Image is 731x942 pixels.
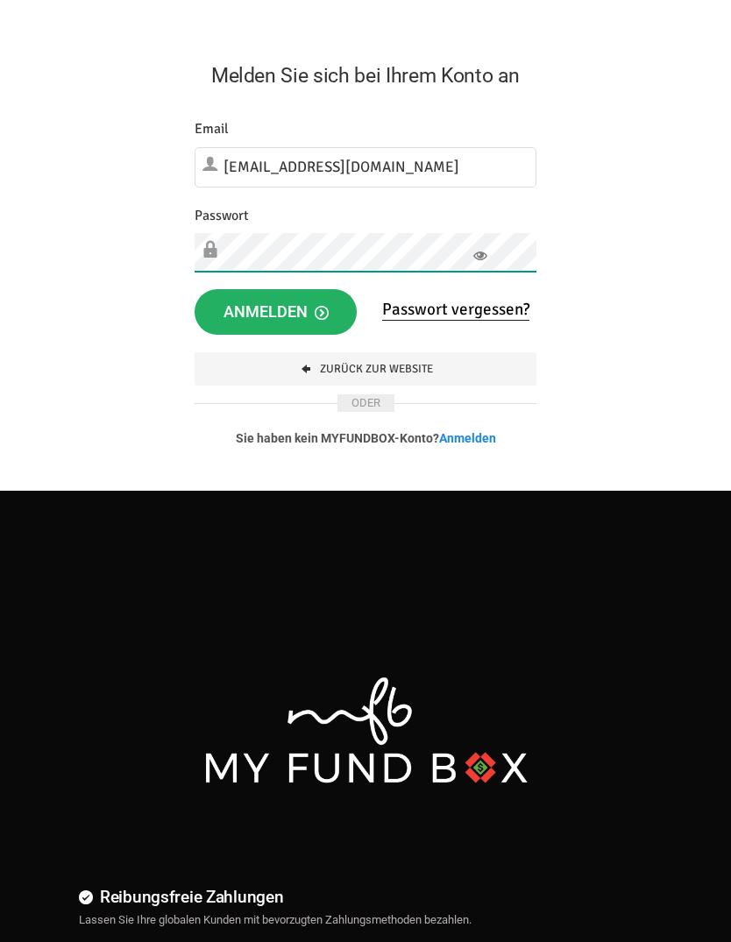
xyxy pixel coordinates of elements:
p: Sie haben kein MYFUNDBOX-Konto? [195,429,536,447]
a: Zurück zur Website [195,352,536,386]
a: Anmelden [439,431,496,445]
img: mfbwhite.png [201,673,529,787]
h2: Melden Sie sich bei Ihrem Konto an [195,60,536,91]
a: Passwort vergessen? [382,299,529,321]
input: Email [195,147,536,188]
label: Email [195,118,229,140]
span: Lassen Sie Ihre globalen Kunden mit bevorzugten Zahlungsmethoden bezahlen. [79,913,472,926]
label: Passwort [195,205,249,227]
span: Anmelden [224,302,329,321]
span: ODER [337,394,394,412]
button: Anmelden [195,289,357,335]
h4: Reibungsfreie Zahlungen [79,884,670,910]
